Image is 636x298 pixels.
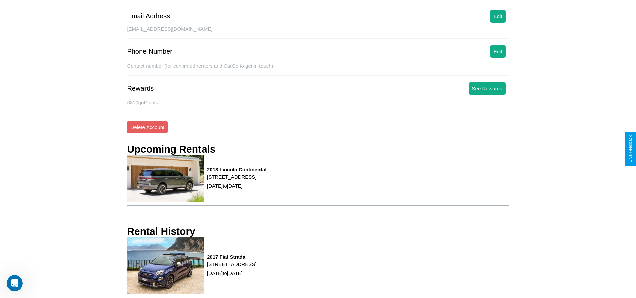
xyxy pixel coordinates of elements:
div: Email Address [127,12,170,20]
h3: Rental History [127,226,195,237]
button: Delete Account [127,121,168,133]
button: Edit [490,45,506,58]
h3: 2017 Fiat Strada [207,254,256,260]
div: Give Feedback [628,135,633,163]
iframe: Intercom live chat [7,275,23,291]
div: Contact number (for confirmed renters and CarGo to get in touch). [127,63,509,76]
h3: Upcoming Rentals [127,143,215,155]
img: rental [127,237,204,295]
div: Phone Number [127,48,172,55]
button: Edit [490,10,506,23]
h3: 2018 Lincoln Continental [207,167,267,172]
button: See Rewards [469,82,506,95]
img: rental [127,155,204,202]
p: [DATE] to [DATE] [207,269,256,278]
div: [EMAIL_ADDRESS][DOMAIN_NAME] [127,26,509,39]
p: [STREET_ADDRESS] [207,260,256,269]
p: 6810 goPoints [127,98,509,107]
p: [DATE] to [DATE] [207,181,267,190]
p: [STREET_ADDRESS] [207,172,267,181]
div: Rewards [127,85,154,92]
